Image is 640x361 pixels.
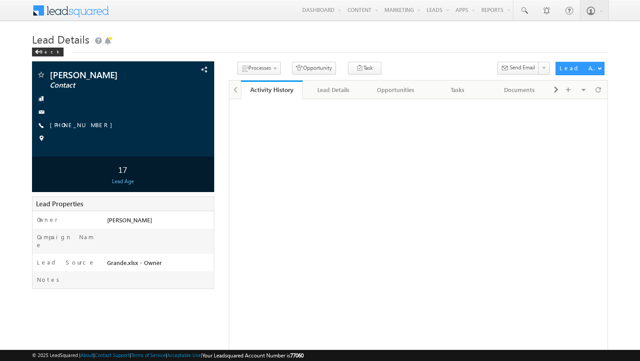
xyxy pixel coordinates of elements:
[237,62,281,75] button: Processes
[556,62,604,75] button: Lead Actions
[34,177,212,185] div: Lead Age
[310,84,357,95] div: Lead Details
[32,47,68,55] a: Back
[248,64,271,71] span: Processes
[427,80,489,99] a: Tasks
[496,84,543,95] div: Documents
[37,258,95,266] label: Lead Source
[434,84,481,95] div: Tasks
[105,258,214,271] div: Grande.xlsx - Owner
[107,216,152,224] span: [PERSON_NAME]
[131,352,166,358] a: Terms of Service
[50,121,117,130] span: [PHONE_NUMBER]
[241,80,303,99] a: Activity History
[497,62,539,75] button: Send Email
[365,80,427,99] a: Opportunities
[34,161,212,177] div: 17
[37,233,98,249] label: Campaign Name
[510,64,535,72] span: Send Email
[489,80,551,99] a: Documents
[248,85,296,94] div: Activity History
[290,352,304,359] span: 77060
[560,64,597,72] div: Lead Actions
[95,352,130,358] a: Contact Support
[32,32,89,46] span: Lead Details
[50,81,162,90] span: Contact
[37,216,58,224] label: Owner
[37,276,63,284] label: Notes
[348,62,381,75] button: Task
[372,84,419,95] div: Opportunities
[292,62,336,75] button: Opportunity
[303,80,365,99] a: Lead Details
[32,48,64,56] div: Back
[36,199,83,208] span: Lead Properties
[32,351,304,360] span: © 2025 LeadSquared | | | | |
[50,70,162,79] span: [PERSON_NAME]
[80,352,93,358] a: About
[167,352,201,358] a: Acceptable Use
[202,352,304,359] span: Your Leadsquared Account Number is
